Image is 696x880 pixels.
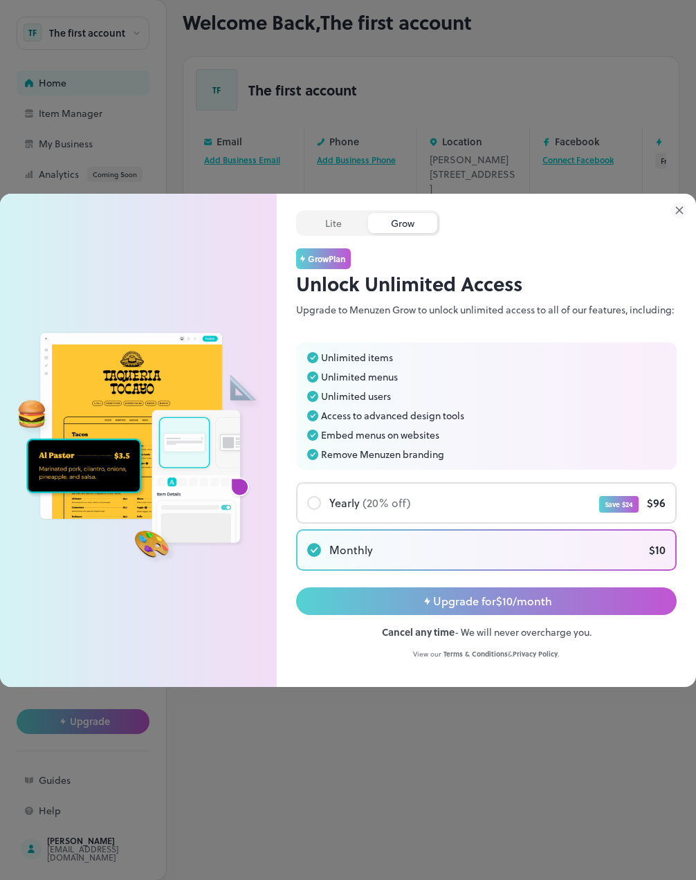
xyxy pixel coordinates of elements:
a: Privacy Policy [513,649,558,659]
span: Remove Menuzen branding [321,450,444,459]
p: Upgrade to Menuzen Grow to unlock unlimited access to all of our features, including: [296,302,677,331]
span: Monthly [329,544,373,556]
div: Grow [368,213,437,233]
div: $ 10 [373,544,666,556]
div: $ 96 [411,497,666,508]
p: View our & . [296,649,677,659]
span: Embed menus on websites [321,430,439,440]
a: Terms & Conditions [443,649,508,659]
span: Unlimited items [321,353,393,363]
span: Save $ 24 [599,496,639,513]
div: - We will never overcharge you. [296,625,677,639]
span: Upgrade for $10/month [433,593,552,609]
p: Unlock Unlimited Access [296,269,677,298]
span: Cancel any time [382,625,455,639]
span: Unlimited users [321,392,391,401]
span: (20% off) [363,495,411,511]
span: Unlimited menus [321,372,398,382]
div: Lite [299,213,368,233]
span: Yearly [329,497,411,508]
button: Upgrade for$10/month [296,587,677,615]
span: Grow Plan [308,253,345,265]
span: Access to advanced design tools [321,411,464,421]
